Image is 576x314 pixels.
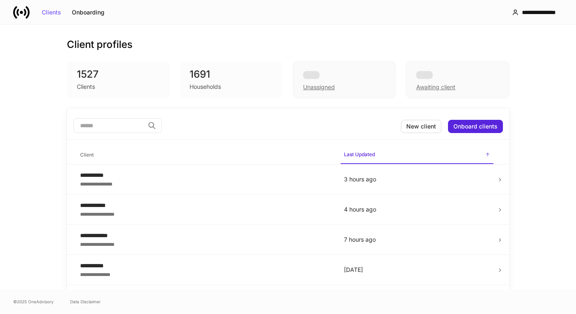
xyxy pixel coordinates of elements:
[406,124,436,129] div: New client
[416,83,455,91] div: Awaiting client
[453,124,498,129] div: Onboard clients
[344,235,490,244] p: 7 hours ago
[72,10,104,15] div: Onboarding
[344,150,375,158] h6: Last Updated
[190,68,273,81] div: 1691
[67,38,133,51] h3: Client profiles
[303,83,335,91] div: Unassigned
[80,151,94,159] h6: Client
[448,120,503,133] button: Onboard clients
[344,205,490,214] p: 4 hours ago
[401,120,441,133] button: New client
[293,61,396,98] div: Unassigned
[42,10,61,15] div: Clients
[77,83,95,91] div: Clients
[341,146,493,164] span: Last Updated
[344,175,490,183] p: 3 hours ago
[344,266,490,274] p: [DATE]
[36,6,66,19] button: Clients
[66,6,110,19] button: Onboarding
[77,68,160,81] div: 1527
[70,298,101,305] a: Data Disclaimer
[406,61,509,98] div: Awaiting client
[13,298,54,305] span: © 2025 OneAdvisory
[190,83,221,91] div: Households
[77,147,334,164] span: Client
